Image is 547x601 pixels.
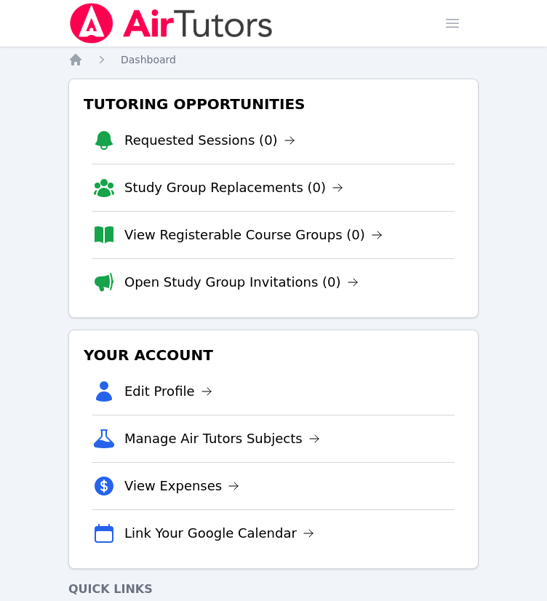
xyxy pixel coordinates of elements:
h3: Tutoring Opportunities [81,91,466,117]
h4: Quick Links [68,581,479,598]
a: Dashboard [121,52,176,67]
span: Dashboard [121,54,176,65]
a: Edit Profile [124,381,212,402]
h3: Your Account [81,342,466,368]
nav: Breadcrumb [68,52,479,67]
a: Requested Sessions (0) [124,130,295,151]
a: Study Group Replacements (0) [124,178,343,198]
a: Open Study Group Invitations (0) [124,272,359,292]
a: View Registerable Course Groups (0) [124,225,383,245]
a: View Expenses [124,476,239,496]
a: Link Your Google Calendar [124,523,314,544]
a: Manage Air Tutors Subjects [124,429,320,449]
img: Air Tutors [68,3,274,44]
